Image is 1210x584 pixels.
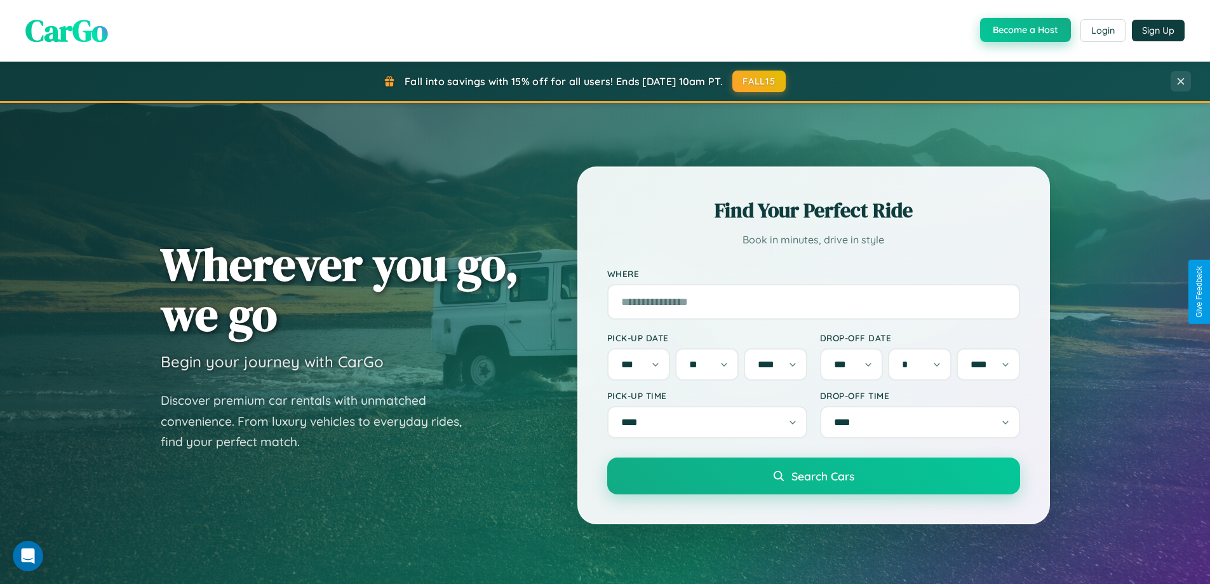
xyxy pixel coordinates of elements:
button: Login [1080,19,1126,42]
span: Fall into savings with 15% off for all users! Ends [DATE] 10am PT. [405,75,723,88]
label: Pick-up Time [607,390,807,401]
label: Drop-off Time [820,390,1020,401]
button: Sign Up [1132,20,1185,41]
div: Give Feedback [1195,266,1204,318]
iframe: Intercom live chat [13,541,43,571]
label: Drop-off Date [820,332,1020,343]
h2: Find Your Perfect Ride [607,196,1020,224]
p: Book in minutes, drive in style [607,231,1020,249]
button: Become a Host [980,18,1071,42]
label: Where [607,268,1020,279]
p: Discover premium car rentals with unmatched convenience. From luxury vehicles to everyday rides, ... [161,390,478,452]
button: FALL15 [732,71,786,92]
span: CarGo [25,10,108,51]
span: Search Cars [791,469,854,483]
h1: Wherever you go, we go [161,239,519,339]
h3: Begin your journey with CarGo [161,352,384,371]
label: Pick-up Date [607,332,807,343]
button: Search Cars [607,458,1020,494]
